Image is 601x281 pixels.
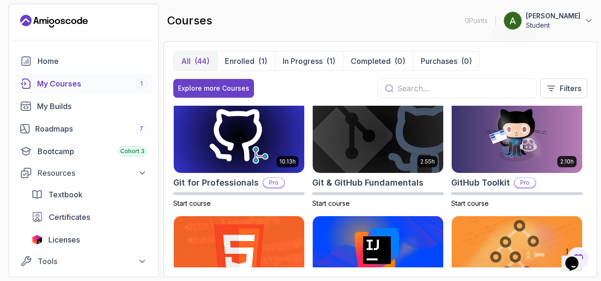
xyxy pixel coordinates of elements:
button: Tools [15,253,153,270]
input: Search... [397,83,529,94]
h2: Git for Professionals [173,176,259,189]
span: Start course [312,199,350,207]
div: (44) [194,55,209,67]
p: In Progress [283,55,323,67]
a: home [15,52,153,70]
img: jetbrains icon [31,235,43,244]
iframe: chat widget [562,243,592,272]
a: licenses [26,230,153,249]
p: Student [526,21,580,30]
button: Purchases(0) [413,52,479,70]
button: user profile image[PERSON_NAME]Student [503,11,593,30]
img: GitHub Toolkit card [452,100,582,173]
button: Resources [15,164,153,181]
span: Cohort 3 [120,148,145,155]
span: Licenses [48,234,80,245]
a: roadmaps [15,119,153,138]
div: Explore more Courses [178,84,249,93]
h2: Git & GitHub Fundamentals [312,176,424,189]
span: Textbook [48,189,83,200]
a: builds [15,97,153,116]
span: 1 [140,80,143,87]
a: Landing page [20,14,88,29]
p: 2.10h [560,158,574,165]
a: bootcamp [15,142,153,161]
img: Git & GitHub Fundamentals card [313,100,443,173]
div: Resources [38,167,147,179]
button: Enrolled(1) [217,52,275,70]
div: Home [38,55,147,67]
p: [PERSON_NAME] [526,11,580,21]
button: Completed(0) [343,52,413,70]
p: 0 Points [465,16,488,25]
div: Roadmaps [35,123,147,134]
button: Explore more Courses [173,79,254,98]
p: Filters [560,83,581,94]
div: (1) [258,55,267,67]
a: courses [15,74,153,93]
p: 2.55h [420,158,435,165]
p: Purchases [421,55,457,67]
button: In Progress(1) [275,52,343,70]
p: Pro [515,178,535,187]
span: Certificates [49,211,90,223]
div: (0) [394,55,405,67]
button: Filters [540,78,587,98]
span: Start course [173,199,211,207]
img: Git for Professionals card [174,100,304,173]
div: My Courses [37,78,147,89]
p: All [181,55,191,67]
p: 10.13h [279,158,296,165]
p: Pro [263,178,284,187]
button: All(44) [174,52,217,70]
div: (0) [461,55,472,67]
img: user profile image [504,12,522,30]
div: Bootcamp [38,146,147,157]
p: Enrolled [225,55,254,67]
h2: courses [167,13,212,28]
span: Start course [451,199,489,207]
a: certificates [26,208,153,226]
a: textbook [26,185,153,204]
span: 7 [139,125,143,133]
h2: GitHub Toolkit [451,176,510,189]
div: Tools [38,256,147,267]
p: Completed [351,55,391,67]
div: My Builds [37,101,147,112]
div: (1) [326,55,335,67]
